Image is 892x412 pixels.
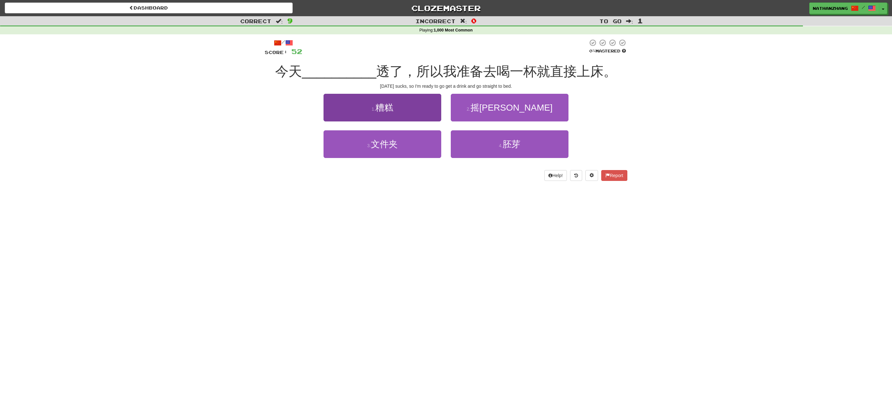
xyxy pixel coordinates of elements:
span: 摇[PERSON_NAME] [470,103,553,113]
span: To go [599,18,622,24]
span: 0 [471,17,477,24]
span: __________ [302,64,376,79]
small: 1 . [372,106,375,112]
a: Dashboard [5,3,293,13]
span: 文件夹 [371,139,398,149]
a: NathanZhang / [809,3,879,14]
div: [DATE] sucks, so I'm ready to go get a drink and go straight to bed. [265,83,627,89]
span: 胚芽 [503,139,520,149]
span: : [460,18,467,24]
span: 糟糕 [375,103,393,113]
span: Score: [265,50,288,55]
span: Incorrect [415,18,456,24]
button: 2.摇[PERSON_NAME] [451,94,568,121]
span: 9 [287,17,293,24]
small: 3 . [367,143,371,148]
span: / [862,5,865,10]
small: 2 . [467,106,470,112]
span: 0 % [589,48,596,53]
span: NathanZhang [813,5,848,11]
button: Round history (alt+y) [570,170,582,181]
button: 1.糟糕 [324,94,441,121]
span: Correct [240,18,271,24]
button: Report [601,170,627,181]
button: Help! [544,170,567,181]
button: 4.胚芽 [451,130,568,158]
span: 52 [291,47,302,55]
span: : [276,18,283,24]
span: : [626,18,633,24]
small: 4 . [499,143,503,148]
strong: 1,000 Most Common [434,28,472,32]
div: / [265,39,302,47]
span: 今天 [275,64,302,79]
button: 3.文件夹 [324,130,441,158]
div: Mastered [588,48,627,54]
span: 1 [638,17,643,24]
a: Clozemaster [302,3,590,14]
span: 透了，所以我准备去喝一杯就直接上床。 [376,64,617,79]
